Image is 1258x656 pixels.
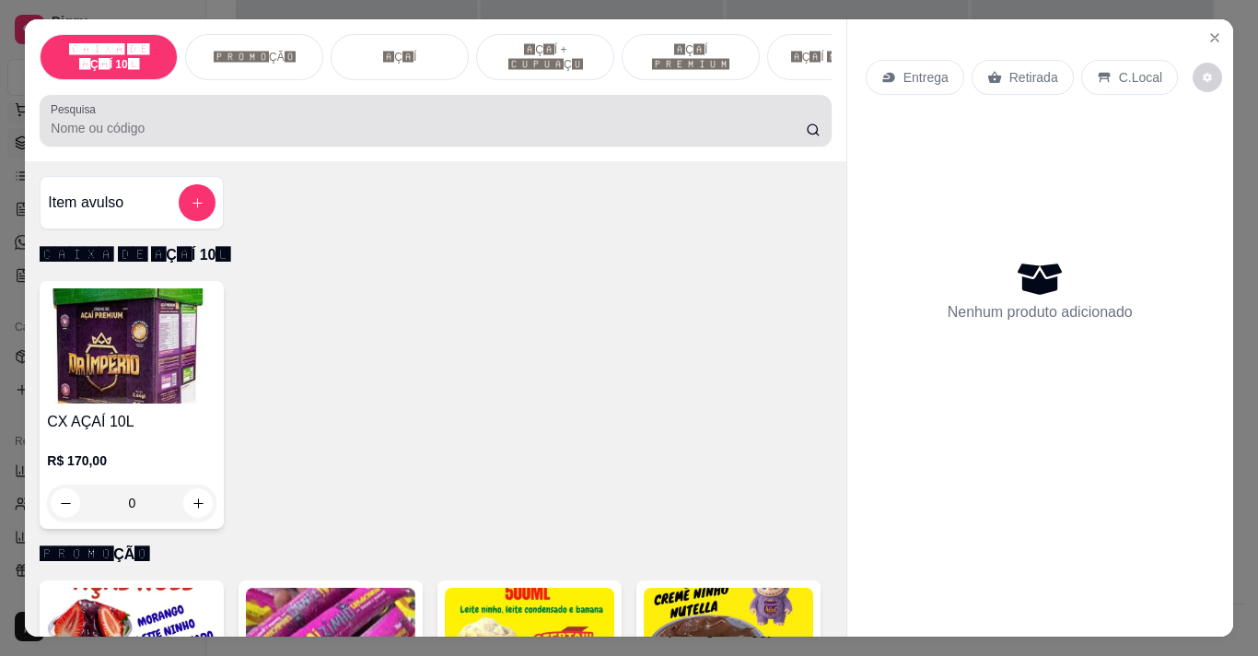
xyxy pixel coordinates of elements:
[51,119,806,137] input: Pesquisa
[1200,23,1229,53] button: Close
[47,451,216,470] p: R$ 170,00
[1193,63,1222,92] button: decrease-product-quantity
[51,101,102,117] label: Pesquisa
[791,50,882,64] p: 🅰Ç🅰Í 🅼🅴🆉🆉🅾
[214,50,296,64] p: 🅿🆁🅾🅼🅾ÇÃ🅾
[40,244,831,266] p: 🅲🅰🅸🆇🅰 🅳🅴 🅰Ç🅰Í 10🅻
[40,544,831,566] p: 🅿🆁🅾🅼🅾ÇÃ🅾
[47,411,216,433] h4: CX AÇAÍ 10L
[492,42,599,72] p: 🅰Ç🅰Í + 🅲🆄🅿🆄🅰Ç🆄
[637,42,744,72] p: 🅰Ç🅰Í 🅿🆁🅴🅼🅸🆄🅼
[179,184,215,221] button: add-separate-item
[47,288,216,404] img: product-image
[1009,68,1058,87] p: Retirada
[183,488,213,518] button: increase-product-quantity
[51,488,80,518] button: decrease-product-quantity
[903,68,949,87] p: Entrega
[1119,68,1162,87] p: C.Local
[48,192,123,214] h4: Item avulso
[948,301,1133,323] p: Nenhum produto adicionado
[383,50,416,64] p: 🅰Ç🅰Í
[55,42,162,72] p: 🅲🅰🅸🆇🅰 🅳🅴 🅰Ç🅰Í 10🅻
